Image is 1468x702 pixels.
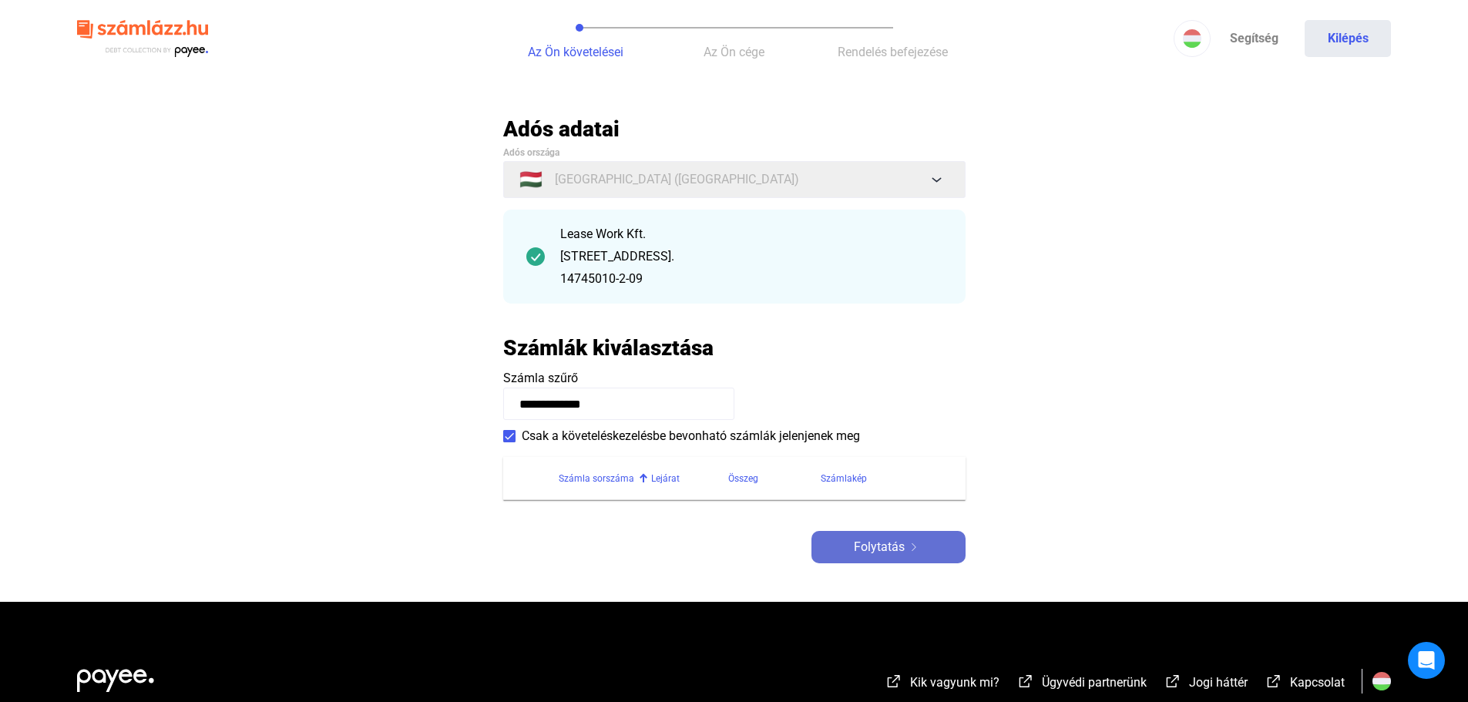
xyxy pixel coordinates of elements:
a: external-link-whiteKik vagyunk mi? [885,677,999,692]
span: Csak a követeléskezelésbe bevonható számlák jelenjenek meg [522,427,860,445]
button: 🇭🇺[GEOGRAPHIC_DATA] ([GEOGRAPHIC_DATA]) [503,161,966,198]
span: Kapcsolat [1290,675,1345,690]
button: Folytatásarrow-right-white [811,531,966,563]
span: Számla szűrő [503,371,578,385]
div: Lejárat [651,469,728,488]
div: Számla sorszáma [559,469,651,488]
h2: Számlák kiválasztása [503,334,714,361]
img: HU.svg [1372,672,1391,690]
span: Adós országa [503,147,559,158]
span: Folytatás [854,538,905,556]
a: Segítség [1211,20,1297,57]
img: white-payee-white-dot.svg [77,660,154,692]
div: Számla sorszáma [559,469,634,488]
div: Számlakép [821,469,947,488]
img: external-link-white [1164,673,1182,689]
a: external-link-whiteJogi háttér [1164,677,1248,692]
span: Kik vagyunk mi? [910,675,999,690]
img: external-link-white [885,673,903,689]
img: checkmark-darker-green-circle [526,247,545,266]
div: Lejárat [651,469,680,488]
button: HU [1174,20,1211,57]
div: [STREET_ADDRESS]. [560,247,942,266]
span: Az Ön cége [704,45,764,59]
div: Open Intercom Messenger [1408,642,1445,679]
span: Az Ön követelései [528,45,623,59]
img: HU [1183,29,1201,48]
span: 🇭🇺 [519,170,543,189]
div: 14745010-2-09 [560,270,942,288]
span: [GEOGRAPHIC_DATA] ([GEOGRAPHIC_DATA]) [555,170,799,189]
div: Összeg [728,469,821,488]
div: Lease Work Kft. [560,225,942,244]
a: external-link-whiteÜgyvédi partnerünk [1016,677,1147,692]
a: external-link-whiteKapcsolat [1265,677,1345,692]
div: Számlakép [821,469,867,488]
img: arrow-right-white [905,543,923,551]
span: Ügyvédi partnerünk [1042,675,1147,690]
button: Kilépés [1305,20,1391,57]
span: Rendelés befejezése [838,45,948,59]
img: external-link-white [1265,673,1283,689]
h2: Adós adatai [503,116,966,143]
span: Jogi háttér [1189,675,1248,690]
div: Összeg [728,469,758,488]
img: external-link-white [1016,673,1035,689]
img: szamlazzhu-logo [77,14,208,64]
